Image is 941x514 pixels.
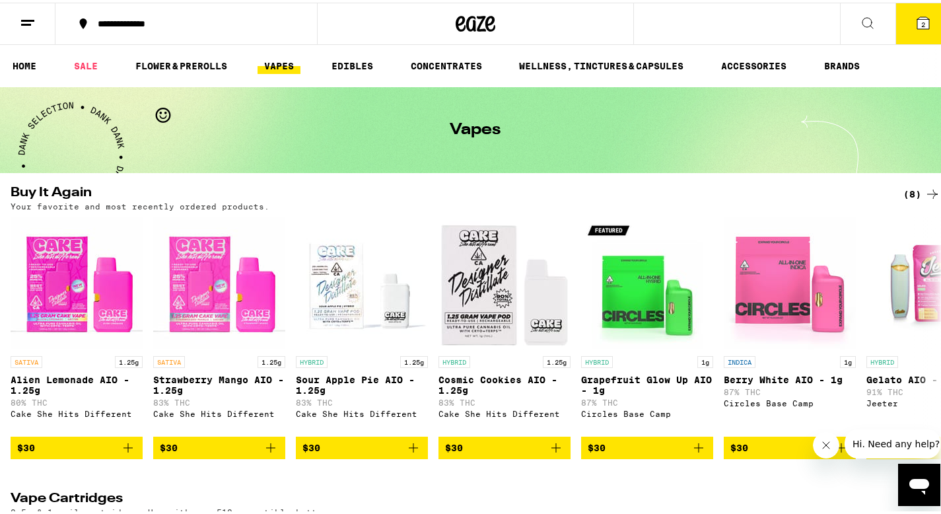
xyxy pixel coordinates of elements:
[11,215,143,434] a: Open page for Alien Lemonade AIO - 1.25g from Cake She Hits Different
[11,434,143,457] button: Add to bag
[404,55,489,71] a: CONCENTRATES
[438,407,571,416] div: Cake She Hits Different
[724,215,856,434] a: Open page for Berry White AIO - 1g from Circles Base Camp
[11,184,876,200] h2: Buy It Again
[438,434,571,457] button: Add to bag
[11,215,143,347] img: Cake She Hits Different - Alien Lemonade AIO - 1.25g
[581,396,713,404] p: 87% THC
[897,490,940,505] a: (89)
[11,407,143,416] div: Cake She Hits Different
[153,215,285,434] a: Open page for Strawberry Mango AIO - 1.25g from Cake She Hits Different
[153,353,185,365] p: SATIVA
[129,55,234,71] a: FLOWER & PREROLLS
[581,215,713,347] img: Circles Base Camp - Grapefruit Glow Up AIO - 1g
[11,396,143,404] p: 80% THC
[512,55,690,71] a: WELLNESS, TINCTURES & CAPSULES
[724,434,856,457] button: Add to bag
[840,353,856,365] p: 1g
[724,353,755,365] p: INDICA
[588,440,606,451] span: $30
[724,385,856,394] p: 87% THC
[17,440,35,451] span: $30
[724,215,856,347] img: Circles Base Camp - Berry White AIO - 1g
[438,372,571,393] p: Cosmic Cookies AIO - 1.25g
[296,434,428,457] button: Add to bag
[818,55,866,71] a: BRANDS
[543,353,571,365] p: 1.25g
[813,429,839,456] iframe: Close message
[438,215,571,347] img: Cake She Hits Different - Cosmic Cookies AIO - 1.25g
[67,55,104,71] a: SALE
[296,396,428,404] p: 83% THC
[581,353,613,365] p: HYBRID
[438,396,571,404] p: 83% THC
[581,407,713,416] div: Circles Base Camp
[302,440,320,451] span: $30
[400,353,428,365] p: 1.25g
[153,434,285,457] button: Add to bag
[11,200,269,208] p: Your favorite and most recently ordered products.
[866,353,898,365] p: HYBRID
[11,490,876,505] h2: Vape Cartridges
[697,353,713,365] p: 1g
[724,396,856,405] div: Circles Base Camp
[438,215,571,434] a: Open page for Cosmic Cookies AIO - 1.25g from Cake She Hits Different
[153,372,285,393] p: Strawberry Mango AIO - 1.25g
[11,353,42,365] p: SATIVA
[438,353,470,365] p: HYBRID
[11,505,338,514] p: 0.5g & 1g oil cartridges, Use with any 510-compatible battery.
[581,215,713,434] a: Open page for Grapefruit Glow Up AIO - 1g from Circles Base Camp
[730,440,748,451] span: $30
[153,396,285,404] p: 83% THC
[903,184,940,200] a: (8)
[115,353,143,365] p: 1.25g
[450,120,501,135] h1: Vapes
[898,461,940,503] iframe: Button to launch messaging window
[153,407,285,416] div: Cake She Hits Different
[921,18,925,26] span: 2
[258,353,285,365] p: 1.25g
[845,427,940,456] iframe: Message from company
[6,55,43,71] a: HOME
[724,372,856,383] p: Berry White AIO - 1g
[296,215,428,347] img: Cake She Hits Different - Sour Apple Pie AIO - 1.25g
[153,215,285,347] img: Cake She Hits Different - Strawberry Mango AIO - 1.25g
[581,434,713,457] button: Add to bag
[296,215,428,434] a: Open page for Sour Apple Pie AIO - 1.25g from Cake She Hits Different
[581,372,713,393] p: Grapefruit Glow Up AIO - 1g
[714,55,793,71] a: ACCESSORIES
[160,440,178,451] span: $30
[296,353,328,365] p: HYBRID
[296,372,428,393] p: Sour Apple Pie AIO - 1.25g
[325,55,380,71] a: EDIBLES
[296,407,428,416] div: Cake She Hits Different
[258,55,300,71] a: VAPES
[445,440,463,451] span: $30
[11,372,143,393] p: Alien Lemonade AIO - 1.25g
